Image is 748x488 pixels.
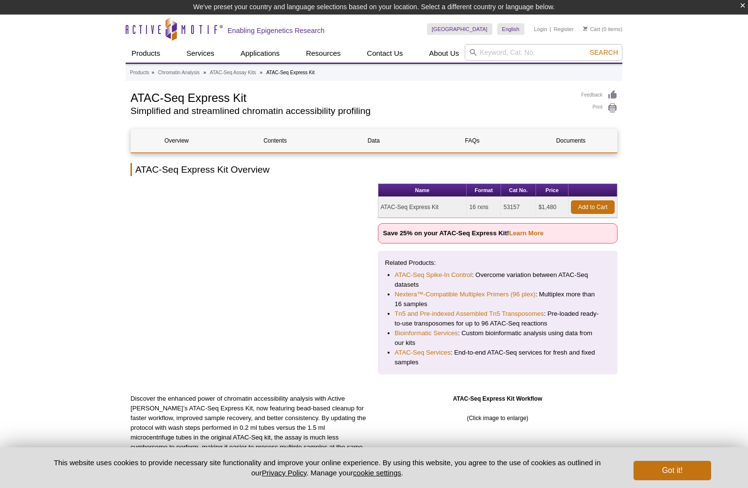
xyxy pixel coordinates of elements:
[395,309,601,328] li: : Pre-loaded ready-to-use transposomes for up to 96 ATAC-Seq reactions
[130,394,371,481] p: Discover the enhanced power of chromatin accessibility analysis with Active [PERSON_NAME]’s ATAC-...
[395,309,544,319] a: Tn5 and Pre-indexed Assembled Tn5 Transposomes
[378,197,467,218] td: ATAC-Seq Express Kit
[37,457,618,478] p: This website uses cookies to provide necessary site functionality and improve your online experie...
[328,129,419,152] a: Data
[581,103,618,114] a: Print
[590,49,618,56] span: Search
[536,184,569,197] th: Price
[395,348,451,358] a: ATAC-Seq Services
[553,26,573,33] a: Register
[131,129,222,152] a: Overview
[501,184,536,197] th: Cat No.
[229,129,321,152] a: Contents
[228,26,325,35] h2: Enabling Epigenetics Research
[581,90,618,100] a: Feedback
[266,70,315,75] li: ATAC-Seq Express Kit
[583,23,622,35] li: (0 items)
[262,469,307,477] a: Privacy Policy
[534,26,547,33] a: Login
[395,328,458,338] a: Bioinformatic Services
[467,184,501,197] th: Format
[427,129,518,152] a: FAQs
[465,44,622,61] input: Keyword, Cat. No.
[130,68,149,77] a: Products
[395,348,601,367] li: : End-to-end ATAC-Seq services for fresh and fixed samples
[126,44,166,63] a: Products
[453,395,542,402] strong: ATAC-Seq Express Kit Workflow
[395,328,601,348] li: : Custom bioinformatic analysis using data from our kits
[180,44,220,63] a: Services
[536,197,569,218] td: $1,480
[583,26,600,33] a: Cart
[260,70,263,75] li: »
[130,90,571,104] h1: ATAC-Seq Express Kit
[525,129,617,152] a: Documents
[583,26,587,31] img: Your Cart
[395,270,601,290] li: : Overcome variation between ATAC-Seq datasets
[467,197,501,218] td: 16 rxns
[130,107,571,115] h2: Simplified and streamlined chromatin accessibility profiling
[395,290,536,299] a: Nextera™-Compatible Multiplex Primers (96 plex)
[383,229,544,237] strong: Save 25% on your ATAC-Seq Express Kit!
[634,461,711,480] button: Got it!
[210,68,256,77] a: ATAC-Seq Assay Kits
[158,68,200,77] a: Chromatin Analysis
[353,469,401,477] button: cookie settings
[203,70,206,75] li: »
[587,48,621,57] button: Search
[501,197,536,218] td: 53157
[378,184,467,197] th: Name
[427,23,492,35] a: [GEOGRAPHIC_DATA]
[378,394,618,423] div: (Click image to enlarge)
[395,290,601,309] li: : Multiplex more than 16 samples
[385,258,611,268] p: Related Products:
[361,44,408,63] a: Contact Us
[151,70,154,75] li: »
[395,270,472,280] a: ATAC-Seq Spike-In Control
[497,23,524,35] a: English
[550,23,551,35] li: |
[235,44,286,63] a: Applications
[300,44,347,63] a: Resources
[423,44,465,63] a: About Us
[509,229,543,237] a: Learn More
[130,163,618,176] h2: ATAC-Seq Express Kit Overview
[571,200,615,214] a: Add to Cart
